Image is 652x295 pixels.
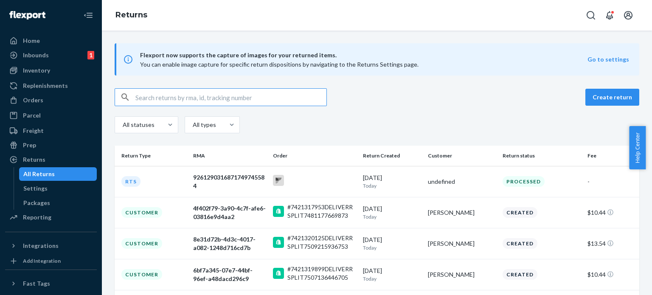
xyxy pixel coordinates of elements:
[23,213,51,222] div: Reporting
[190,146,270,166] th: RMA
[587,55,629,64] button: Go to settings
[80,7,97,24] button: Close Navigation
[363,275,421,282] p: Today
[23,279,50,288] div: Fast Tags
[363,213,421,220] p: Today
[5,153,97,166] a: Returns
[23,170,55,178] div: All Returns
[587,177,632,186] div: -
[5,138,97,152] a: Prep
[5,211,97,224] a: Reporting
[193,235,266,252] div: 8e31d72b-4d3c-4017-a082-1248d716cd7b
[499,146,584,166] th: Return status
[30,6,48,14] span: Chat
[23,111,41,120] div: Parcel
[428,270,496,279] div: [PERSON_NAME]
[19,182,97,195] a: Settings
[363,182,421,189] p: Today
[584,228,639,259] td: $13.54
[23,96,43,104] div: Orders
[5,239,97,253] button: Integrations
[5,64,97,77] a: Inventory
[5,109,97,122] a: Parcel
[363,267,421,282] div: [DATE]
[428,239,496,248] div: [PERSON_NAME]
[109,3,154,28] ol: breadcrumbs
[23,184,48,193] div: Settings
[5,48,97,62] a: Inbounds1
[115,146,190,166] th: Return Type
[620,7,637,24] button: Open account menu
[23,126,44,135] div: Freight
[584,197,639,228] td: $10.44
[428,177,496,186] div: undefined
[193,266,266,283] div: 6bf7a345-07e7-44bf-96ef-a48dacd296c9
[582,7,599,24] button: Open Search Box
[23,257,61,264] div: Add Integration
[601,7,618,24] button: Open notifications
[23,66,50,75] div: Inventory
[584,146,639,166] th: Fee
[123,121,153,129] div: All statuses
[115,10,147,20] a: Returns
[5,124,97,138] a: Freight
[503,238,537,249] div: Created
[121,238,162,249] div: Customer
[121,207,162,218] div: Customer
[23,199,50,207] div: Packages
[5,79,97,93] a: Replenishments
[23,141,36,149] div: Prep
[363,244,421,251] p: Today
[363,174,421,189] div: [DATE]
[5,256,97,266] a: Add Integration
[363,236,421,251] div: [DATE]
[503,269,537,280] div: Created
[23,81,68,90] div: Replenishments
[629,126,646,169] button: Help Center
[193,121,215,129] div: All types
[23,51,49,59] div: Inbounds
[5,34,97,48] a: Home
[19,196,97,210] a: Packages
[287,234,356,251] div: #7421320125DELIVERRSPLIT7509215936753
[19,167,97,181] a: All Returns
[428,208,496,217] div: [PERSON_NAME]
[121,269,162,280] div: Customer
[503,176,545,187] div: Processed
[23,37,40,45] div: Home
[140,50,587,60] span: Flexport now supports the capture of images for your returned items.
[363,205,421,220] div: [DATE]
[193,173,266,190] div: 9261290316871749745584
[193,204,266,221] div: 4f402f79-3a90-4c7f-afe6-03816e9d4aa2
[5,93,97,107] a: Orders
[503,207,537,218] div: Created
[135,89,326,106] input: Search returns by rma, id, tracking number
[585,89,639,106] button: Create return
[270,146,360,166] th: Order
[424,146,500,166] th: Customer
[9,11,45,20] img: Flexport logo
[360,146,424,166] th: Return Created
[23,242,59,250] div: Integrations
[23,155,45,164] div: Returns
[287,203,356,220] div: #7421317953DELIVERRSPLIT7481177669873
[5,277,97,290] button: Fast Tags
[121,176,141,187] div: RTS
[287,265,356,282] div: #7421319899DELIVERRSPLIT7507136446705
[140,61,419,68] span: You can enable image capture for specific return dispositions by navigating to the Returns Settin...
[584,259,639,290] td: $10.44
[87,51,94,59] div: 1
